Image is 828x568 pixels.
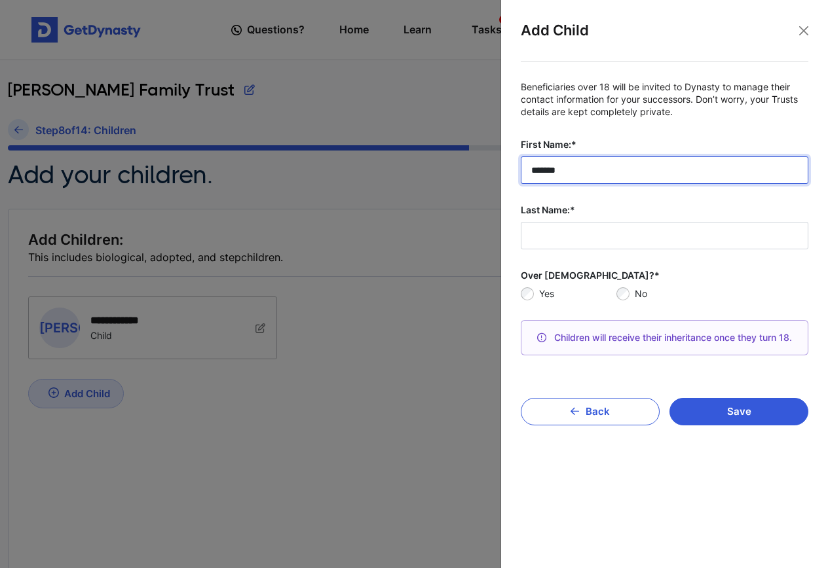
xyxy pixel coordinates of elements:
[521,398,660,425] button: Back
[521,320,808,355] div: Children will receive their inheritance once they turn 18.
[635,287,808,300] label: No
[794,21,814,41] button: Close
[669,398,808,425] button: Save
[539,287,616,300] label: Yes
[521,20,808,62] div: Add Child
[521,138,808,151] label: First Name:*
[521,81,808,118] p: Beneficiaries over 18 will be invited to Dynasty to manage their contact information for your suc...
[521,204,808,217] label: Last Name:*
[521,269,808,282] label: Over [DEMOGRAPHIC_DATA]?*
